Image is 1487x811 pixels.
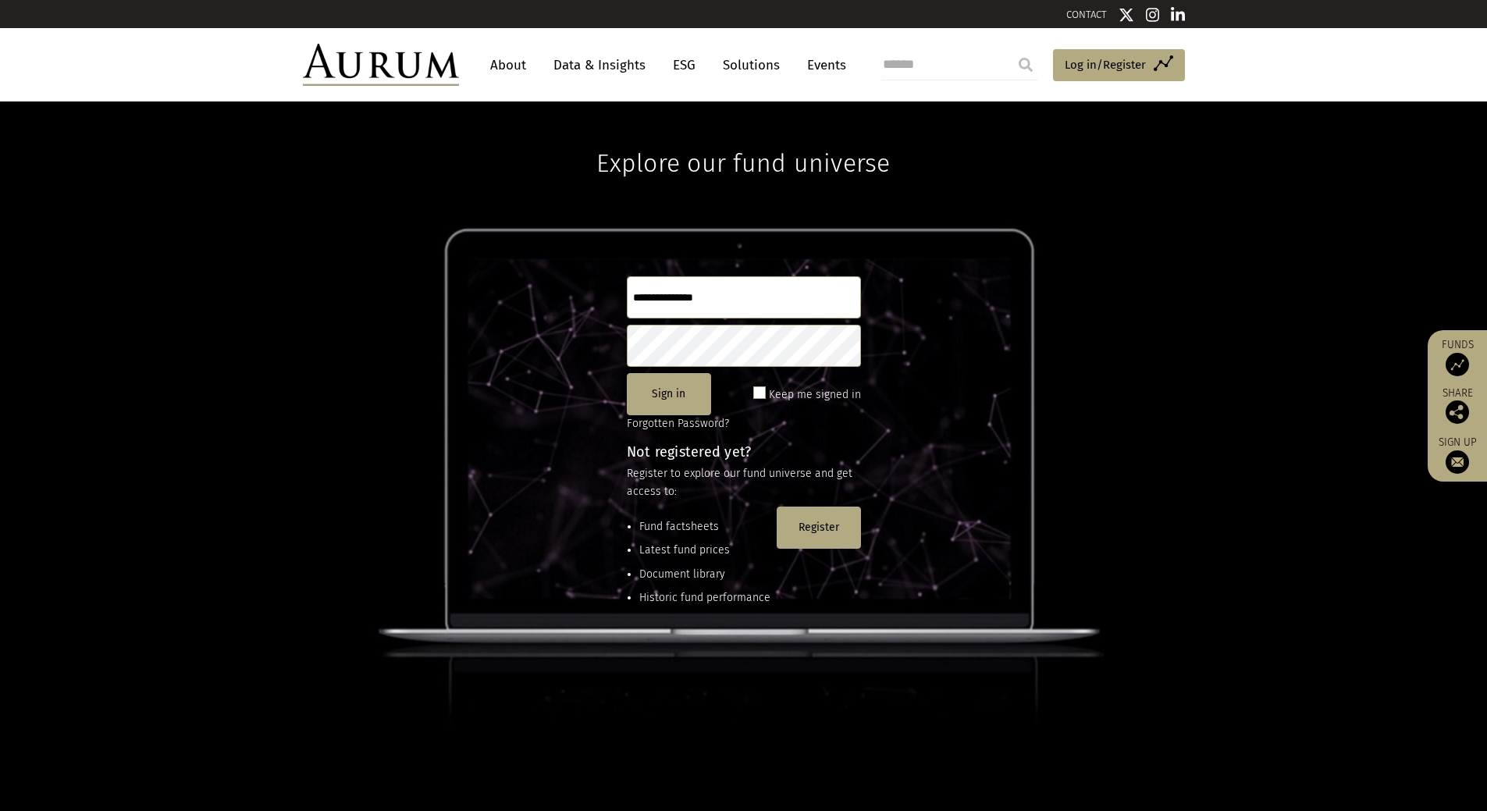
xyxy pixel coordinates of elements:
[1053,49,1185,82] a: Log in/Register
[1435,436,1479,474] a: Sign up
[1066,9,1107,20] a: CONTACT
[769,386,861,404] label: Keep me signed in
[482,51,534,80] a: About
[1446,450,1469,474] img: Sign up to our newsletter
[799,51,846,80] a: Events
[639,566,770,583] li: Document library
[639,542,770,559] li: Latest fund prices
[1446,353,1469,376] img: Access Funds
[303,44,459,86] img: Aurum
[1119,7,1134,23] img: Twitter icon
[639,589,770,606] li: Historic fund performance
[1146,7,1160,23] img: Instagram icon
[596,101,890,178] h1: Explore our fund universe
[665,51,703,80] a: ESG
[627,465,861,500] p: Register to explore our fund universe and get access to:
[639,518,770,535] li: Fund factsheets
[1435,388,1479,424] div: Share
[1171,7,1185,23] img: Linkedin icon
[1010,49,1041,80] input: Submit
[777,507,861,549] button: Register
[1435,338,1479,376] a: Funds
[627,373,711,415] button: Sign in
[627,445,861,459] h4: Not registered yet?
[1065,55,1146,74] span: Log in/Register
[1446,400,1469,424] img: Share this post
[715,51,788,80] a: Solutions
[546,51,653,80] a: Data & Insights
[627,417,729,430] a: Forgotten Password?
